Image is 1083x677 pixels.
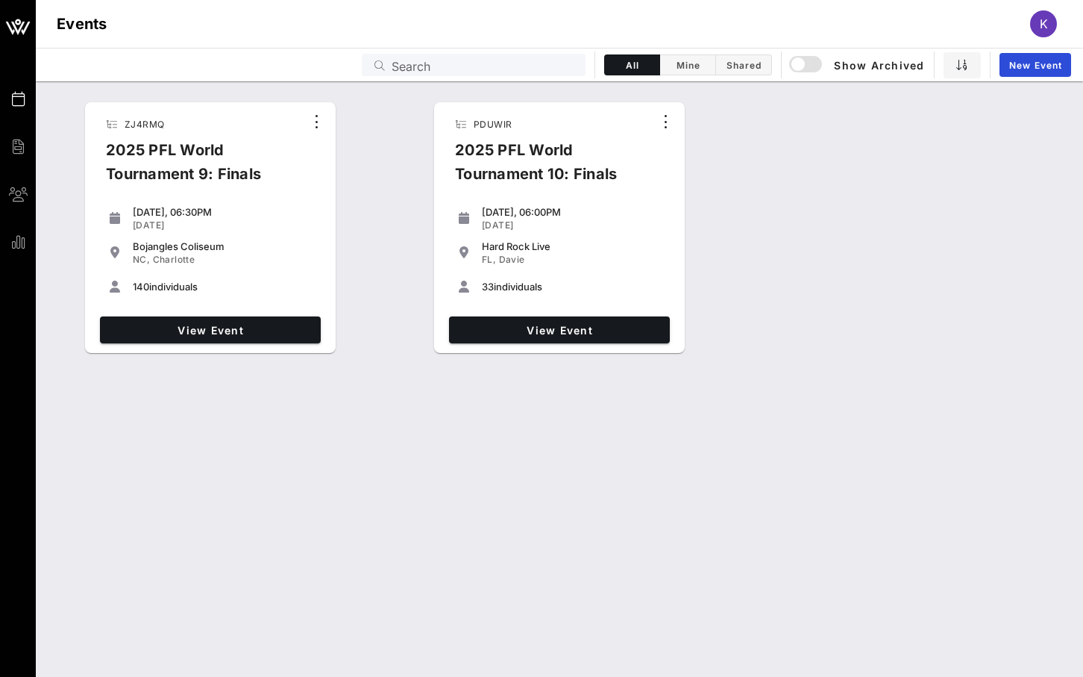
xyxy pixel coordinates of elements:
[614,60,650,71] span: All
[94,138,304,198] div: 2025 PFL World Tournament 9: Finals
[1030,10,1057,37] div: K
[791,56,924,74] span: Show Archived
[474,119,512,130] span: PDUWIR
[133,254,150,265] span: NC,
[100,316,321,343] a: View Event
[455,324,664,337] span: View Event
[482,240,664,252] div: Hard Rock Live
[482,254,496,265] span: FL,
[133,219,315,231] div: [DATE]
[133,281,149,293] span: 140
[106,324,315,337] span: View Event
[716,54,772,75] button: Shared
[57,12,107,36] h1: Events
[604,54,660,75] button: All
[999,53,1071,77] a: New Event
[1040,16,1048,31] span: K
[133,281,315,293] div: individuals
[449,316,670,343] a: View Event
[153,254,195,265] span: Charlotte
[133,206,315,218] div: [DATE], 06:30PM
[482,219,664,231] div: [DATE]
[669,60,706,71] span: Mine
[660,54,716,75] button: Mine
[443,138,653,198] div: 2025 PFL World Tournament 10: Finals
[482,281,494,293] span: 33
[482,206,664,218] div: [DATE], 06:00PM
[725,60,762,71] span: Shared
[133,240,315,252] div: Bojangles Coliseum
[791,52,925,78] button: Show Archived
[482,281,664,293] div: individuals
[499,254,525,265] span: Davie
[1008,60,1062,71] span: New Event
[125,119,164,130] span: ZJ4RMQ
